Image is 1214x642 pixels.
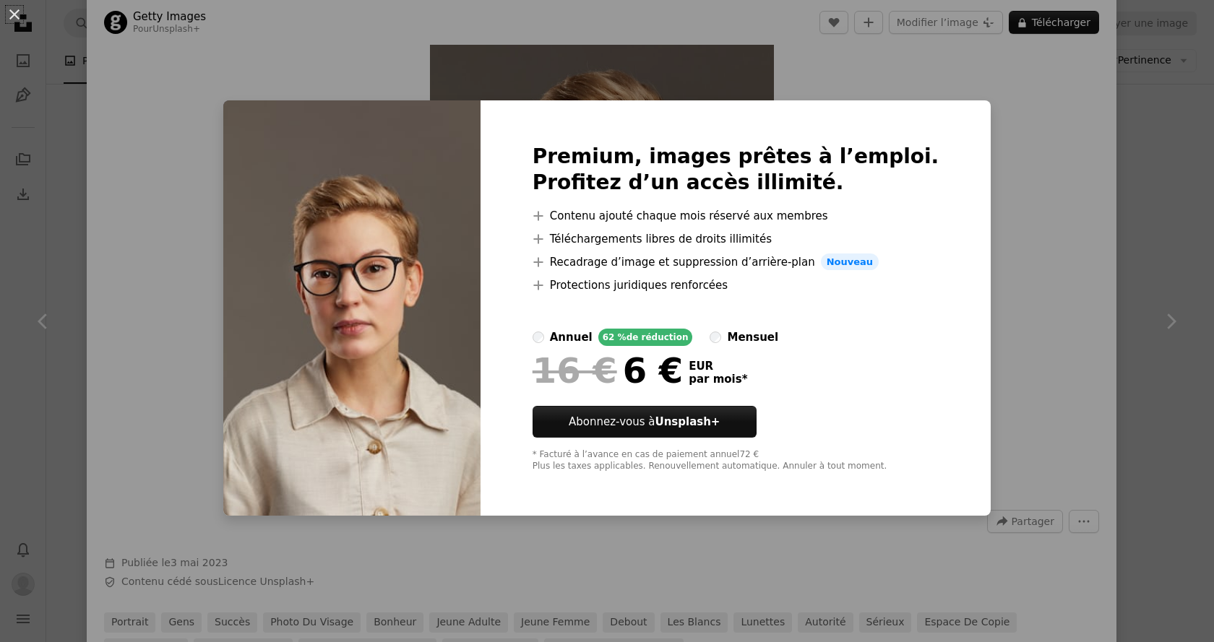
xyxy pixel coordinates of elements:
[533,277,939,294] li: Protections juridiques renforcées
[533,331,544,343] input: annuel62 %de réduction
[689,360,747,373] span: EUR
[533,449,939,472] div: * Facturé à l’avance en cas de paiement annuel 72 € Plus les taxes applicables. Renouvellement au...
[598,329,693,346] div: 62 % de réduction
[710,331,721,343] input: mensuel
[533,406,757,438] a: Abonnez-vous àUnsplash+
[689,373,747,386] span: par mois *
[550,329,593,346] div: annuel
[533,230,939,248] li: Téléchargements libres de droits illimités
[821,253,879,271] span: Nouveau
[533,352,617,389] span: 16 €
[533,253,939,271] li: Recadrage d’image et suppression d’arrière-plan
[533,144,939,196] h2: Premium, images prêtes à l’emploi. Profitez d’un accès illimité.
[223,100,481,516] img: premium_photo-1683121771856-3c3964975777
[533,352,683,389] div: 6 €
[727,329,778,346] div: mensuel
[655,415,720,428] strong: Unsplash+
[533,207,939,225] li: Contenu ajouté chaque mois réservé aux membres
